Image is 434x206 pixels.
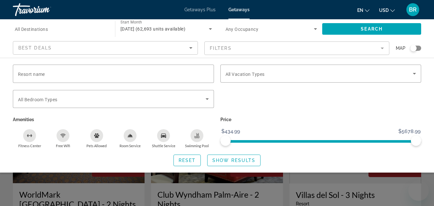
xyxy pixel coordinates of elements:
[204,41,389,55] button: Filter
[80,129,113,148] button: Pets Allowed
[120,26,186,31] span: [DATE] (62,693 units available)
[180,129,214,148] button: Swimming Pool
[379,8,389,13] span: USD
[18,45,52,50] span: Best Deals
[322,23,421,35] button: Search
[120,20,142,24] span: Start Month
[56,144,70,148] span: Free Wifi
[120,144,141,148] span: Room Service
[147,129,180,148] button: Shuttle Service
[226,72,265,77] span: All Vacation Types
[220,127,241,136] span: $434.99
[207,155,261,166] button: Show Results
[226,27,259,32] span: Any Occupancy
[13,1,77,18] a: Travorium
[86,144,107,148] span: Pets Allowed
[18,44,192,52] mat-select: Sort by
[13,115,214,124] p: Amenities
[404,3,421,16] button: User Menu
[408,180,429,201] iframe: Button to launch messaging window
[220,140,421,141] ngx-slider: ngx-slider
[396,44,405,53] span: Map
[220,136,231,146] span: ngx-slider
[357,8,363,13] span: en
[411,136,421,146] span: ngx-slider-max
[184,7,216,12] a: Getaways Plus
[361,26,383,31] span: Search
[46,129,80,148] button: Free Wifi
[113,129,147,148] button: Room Service
[379,5,395,15] button: Change currency
[15,27,48,32] span: All Destinations
[185,144,209,148] span: Swimming Pool
[228,7,250,12] a: Getaways
[18,97,57,102] span: All Bedroom Types
[13,129,46,148] button: Fitness Center
[220,115,421,124] p: Price
[152,144,175,148] span: Shuttle Service
[212,158,255,163] span: Show Results
[397,127,421,136] span: $5678.99
[18,144,41,148] span: Fitness Center
[179,158,196,163] span: Reset
[357,5,369,15] button: Change language
[409,6,417,13] span: BR
[173,155,201,166] button: Reset
[18,72,45,77] span: Resort name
